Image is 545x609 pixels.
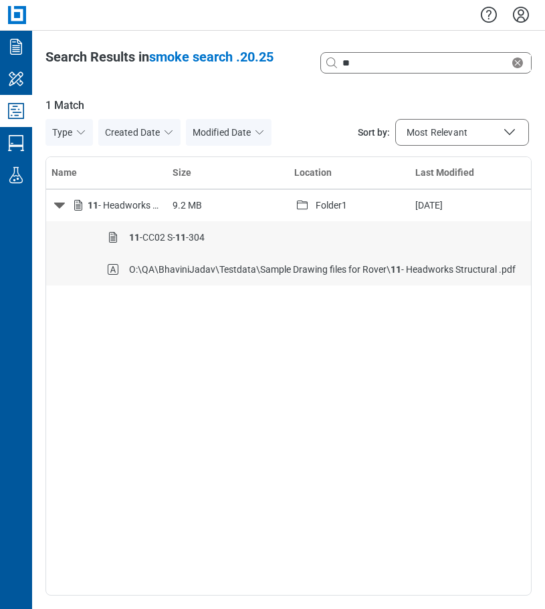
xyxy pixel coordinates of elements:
span: - Headworks Structural .pdf [88,200,213,211]
table: bb-data-table [46,157,531,285]
div: Clear search [320,52,532,74]
svg: My Workspace [5,68,27,90]
em: 11 [129,232,140,243]
svg: File-icon [70,197,86,213]
td: 9.2 MB [167,189,288,221]
div: Search Results in [45,47,274,66]
svg: folder-icon [294,197,310,213]
button: Created Date [98,119,181,146]
span: -CC02 S- -304 [129,232,205,243]
span: 1 Match [45,98,532,114]
div: Clear search [510,55,531,71]
svg: Labs [5,164,27,186]
span: smoke search .20.25 [149,49,274,65]
button: Type [45,119,93,146]
button: Modified Date [186,119,271,146]
td: [DATE] [410,189,531,221]
em: 11 [88,200,98,211]
svg: Documents [5,36,27,57]
em: 11 [175,232,186,243]
svg: Studio Sessions [5,132,27,154]
div: 11-CC02 S-11-304 [100,221,531,253]
svg: Studio Projects [5,100,27,122]
span: Sort by: [358,126,390,139]
button: Collapse row [51,197,68,213]
span: Most Relevant [407,126,467,139]
button: Settings [510,3,532,26]
strong: 11 [391,264,401,275]
span: O:\QA\BhaviniJadav\Testdata\Sample Drawing files for Rover\ - Headworks Structural .pdf [129,264,516,275]
div: Folder1 [316,199,347,212]
button: Sort by: [395,119,529,146]
div: O:\QA\BhaviniJadav\Testdata\Sample Drawing files for Rover\11- Headworks Structural .pdf [100,253,531,285]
